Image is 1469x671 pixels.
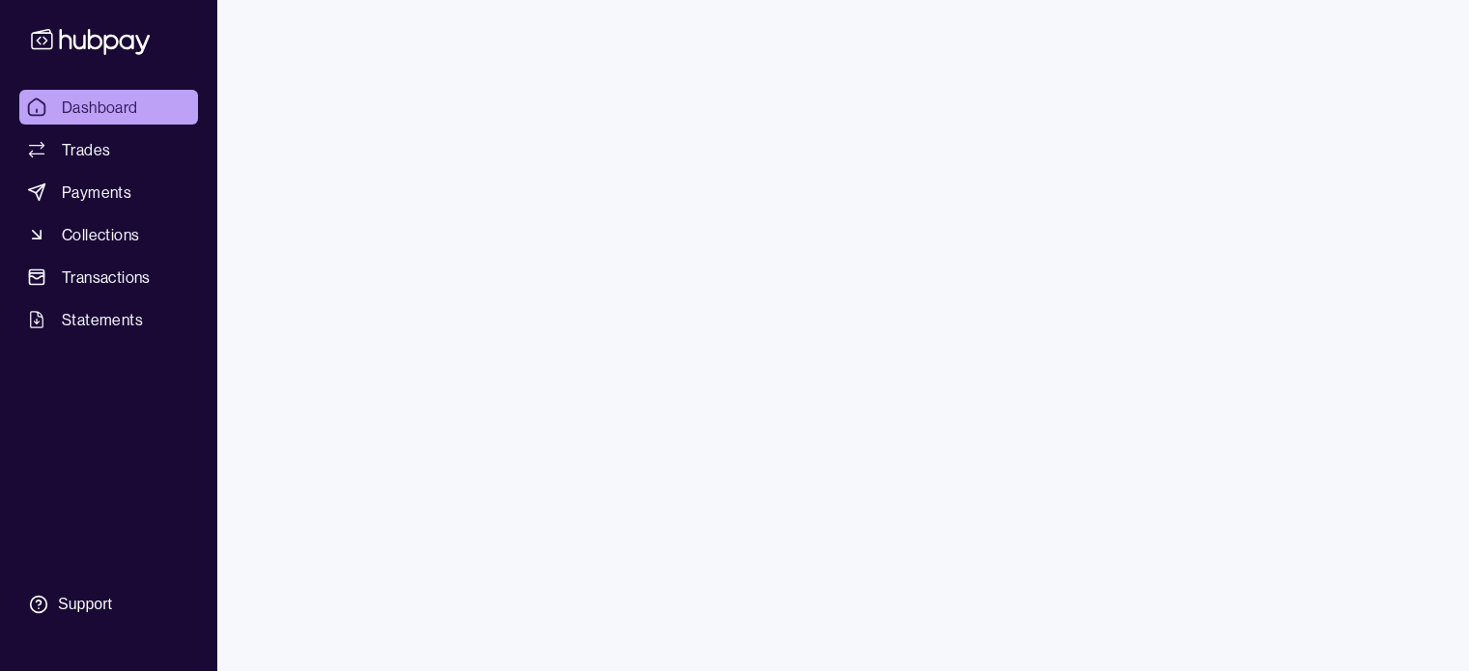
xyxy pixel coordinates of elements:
[19,132,198,167] a: Trades
[19,584,198,625] a: Support
[19,217,198,252] a: Collections
[62,308,143,331] span: Statements
[19,260,198,294] a: Transactions
[62,138,110,161] span: Trades
[58,594,112,615] div: Support
[62,266,151,289] span: Transactions
[19,302,198,337] a: Statements
[62,223,139,246] span: Collections
[62,181,131,204] span: Payments
[62,96,138,119] span: Dashboard
[19,90,198,125] a: Dashboard
[19,175,198,210] a: Payments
